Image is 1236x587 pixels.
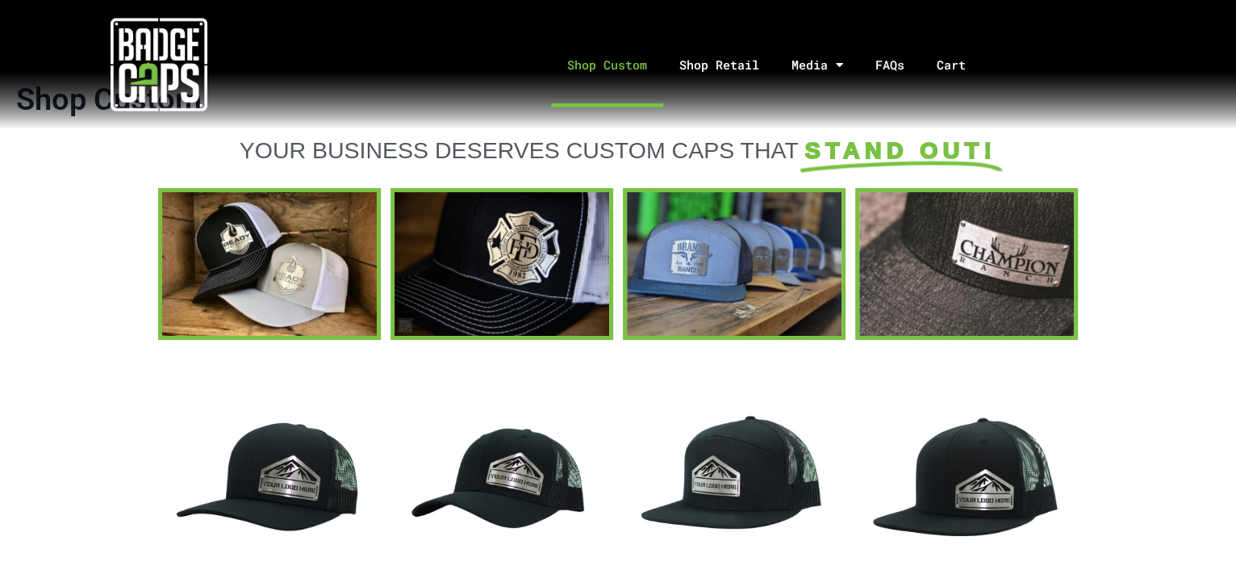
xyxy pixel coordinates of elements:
[859,23,921,107] a: FAQs
[111,16,207,113] img: badgecaps white logo with green acccent
[775,23,859,107] a: Media
[663,23,775,107] a: Shop Retail
[551,23,663,107] a: Shop Custom
[317,23,1235,107] nav: Menu
[166,136,1070,164] a: YOUR BUSINESS DESERVES CUSTOM CAPS THAT STAND OUT!
[390,188,613,339] a: FFD BadgeCaps Fire Department Custom unique apparel
[921,23,1002,107] a: Cart
[1155,509,1236,587] iframe: Chat Widget
[240,137,799,163] span: YOUR BUSINESS DESERVES CUSTOM CAPS THAT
